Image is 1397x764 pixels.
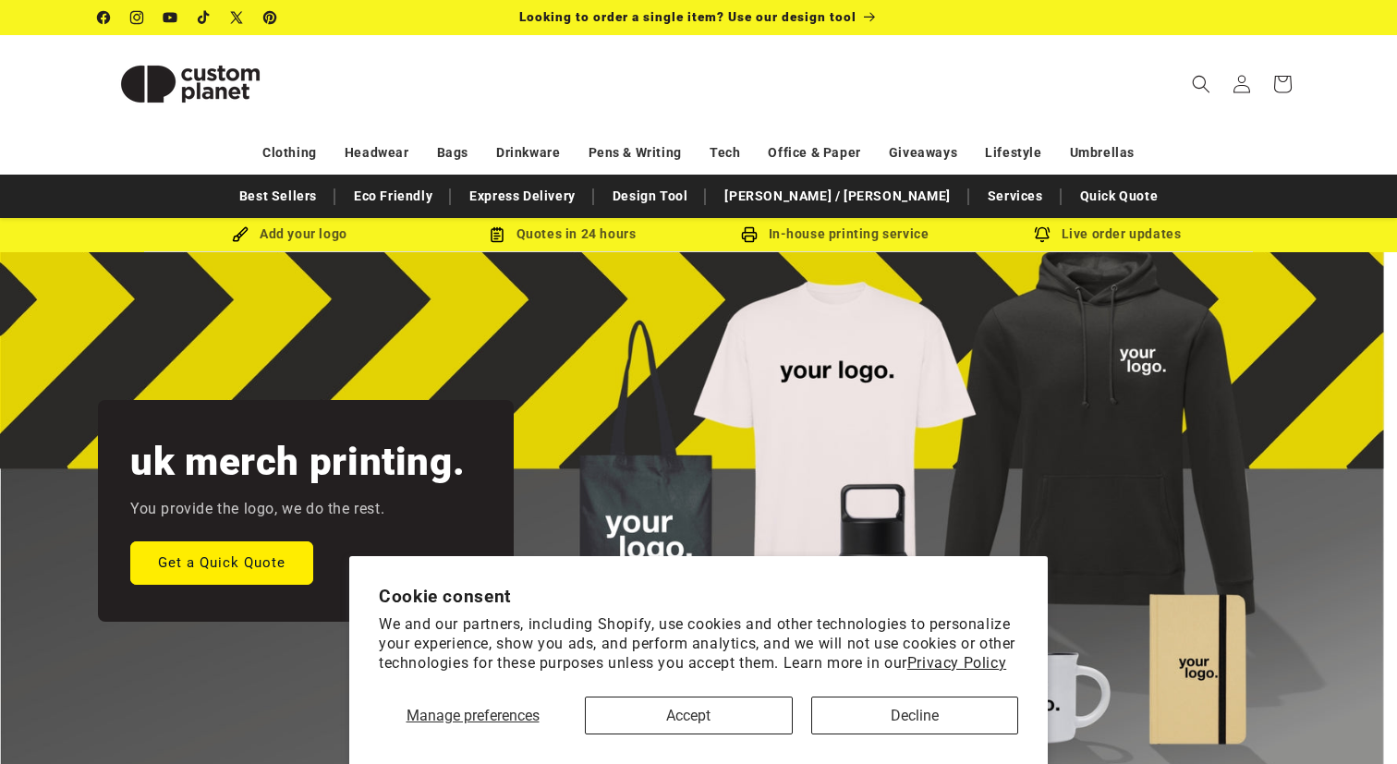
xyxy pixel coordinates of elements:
[1070,137,1135,169] a: Umbrellas
[262,137,317,169] a: Clothing
[1181,64,1221,104] summary: Search
[130,540,313,584] a: Get a Quick Quote
[91,35,290,132] a: Custom Planet
[1034,226,1051,243] img: Order updates
[379,586,1018,607] h2: Cookie consent
[715,180,959,212] a: [PERSON_NAME] / [PERSON_NAME]
[603,180,698,212] a: Design Tool
[379,697,566,734] button: Manage preferences
[345,180,442,212] a: Eco Friendly
[768,137,860,169] a: Office & Paper
[519,9,856,24] span: Looking to order a single item? Use our design tool
[379,615,1018,673] p: We and our partners, including Shopify, use cookies and other technologies to personalize your ex...
[1305,675,1397,764] iframe: Chat Widget
[230,180,326,212] a: Best Sellers
[585,697,793,734] button: Accept
[232,226,249,243] img: Brush Icon
[460,180,585,212] a: Express Delivery
[1071,180,1168,212] a: Quick Quote
[907,654,1006,672] a: Privacy Policy
[489,226,505,243] img: Order Updates Icon
[978,180,1052,212] a: Services
[971,223,1244,246] div: Live order updates
[710,137,740,169] a: Tech
[496,137,560,169] a: Drinkware
[407,707,540,724] span: Manage preferences
[889,137,957,169] a: Giveaways
[811,697,1019,734] button: Decline
[345,137,409,169] a: Headwear
[589,137,682,169] a: Pens & Writing
[741,226,758,243] img: In-house printing
[130,496,384,523] p: You provide the logo, we do the rest.
[98,42,283,126] img: Custom Planet
[698,223,971,246] div: In-house printing service
[437,137,468,169] a: Bags
[153,223,426,246] div: Add your logo
[426,223,698,246] div: Quotes in 24 hours
[985,137,1041,169] a: Lifestyle
[130,437,465,487] h2: uk merch printing.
